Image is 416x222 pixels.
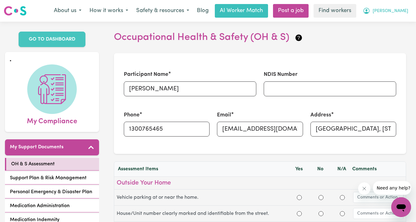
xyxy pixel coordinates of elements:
div: No [310,165,331,173]
span: My Compliance [27,114,77,127]
a: Blog [193,4,212,18]
a: My Compliance [10,64,94,127]
a: Careseekers logo [4,4,27,18]
div: N/A [331,165,352,173]
input: Comments or Action [353,208,403,219]
span: Support Plan & Risk Management [10,174,86,182]
label: Address [310,111,331,119]
a: Personal Emergency & Disaster Plan [5,186,99,198]
button: About us [50,4,85,17]
a: Support Plan & Risk Management [5,172,99,185]
button: My Account [359,4,412,17]
label: Phone [124,111,140,119]
h5: My Support Documents [10,144,63,150]
input: N/A [340,211,345,216]
a: AI Worker Match [215,4,268,18]
div: Comments [352,165,402,173]
h3: Outside Your Home [117,179,403,187]
a: Medication Administration [5,200,99,212]
a: GO TO DASHBOARD [19,32,85,47]
div: Yes [288,165,310,173]
h2: Occupational Health & Safety (OH & S) [114,32,406,43]
span: OH & S Assessment [11,160,54,168]
input: No [318,195,323,200]
input: No [318,211,323,216]
label: Participant Name [124,71,168,79]
div: Assessment Items [118,165,288,173]
label: Vehicle parking at or near the home. [117,194,289,201]
input: Yes [297,211,302,216]
iframe: Message from company [373,181,411,195]
a: OH & S Assessment [5,158,99,171]
input: Comments or Action [353,192,403,203]
input: Yes [297,195,302,200]
a: Post a job [273,4,309,18]
span: [PERSON_NAME] [373,8,408,15]
input: N/A [340,195,345,200]
span: Medication Administration [10,202,70,210]
iframe: Close message [358,182,370,195]
label: House/Unit number clearly marked and identifiable from the street. [117,210,289,217]
button: How it works [85,4,132,17]
button: Safety & resources [132,4,193,17]
a: Find workers [314,4,356,18]
button: My Support Documents [5,139,99,155]
span: Personal Emergency & Disaster Plan [10,188,92,196]
label: Email [217,111,231,119]
label: NDIS Number [264,71,297,79]
img: Careseekers logo [4,5,27,16]
iframe: Button to launch messaging window [391,197,411,217]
